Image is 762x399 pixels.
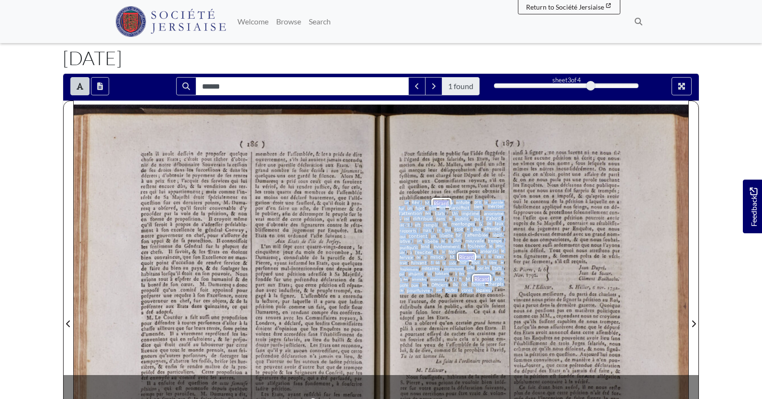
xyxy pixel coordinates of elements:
span: M. [355,173,360,179]
span: tous [431,189,439,194]
span: ouvertement [256,157,283,162]
span: On [599,166,605,171]
span: en [334,179,339,184]
span: tous [298,179,306,184]
span: Jurement [340,169,356,173]
span: marque [408,168,423,173]
span: & [223,167,225,172]
span: fyftème [399,173,414,179]
span: pour [469,189,478,194]
span: : [326,169,327,173]
span: touchant [599,177,619,183]
span: de [280,184,284,189]
span: débonnaire [174,161,199,167]
span: ni [584,150,588,155]
span: fe [292,168,296,173]
span: de [151,162,155,167]
span: entendu [343,157,361,162]
span: , [427,184,428,189]
span: ; [179,158,180,161]
span: nous [608,156,617,161]
span: déclarons [560,182,579,188]
span: , [571,161,572,166]
span: de [483,172,487,177]
span: s'ils [290,157,296,162]
span: du [418,162,422,167]
span: qui [324,179,330,184]
span: de [280,151,283,156]
span: un [488,161,493,166]
span: Pour [404,150,414,156]
span: gardé [298,173,309,179]
span: défapprobation [440,167,474,173]
span: une [572,171,579,177]
span: redoubler [406,189,428,194]
span: dûs [177,183,182,188]
span: Commiffaires [434,178,462,183]
span: l'idée [470,150,480,156]
span: d'obtenir [162,172,182,178]
span: a [329,153,330,156]
span: nous [537,177,546,182]
span: quels [141,151,151,157]
span: Un [355,163,361,169]
span: nous [609,166,618,171]
span: on [520,178,524,182]
span: le [491,172,494,177]
button: Open transcription window [91,77,109,95]
span: noms [557,161,567,166]
span: une [572,177,580,182]
span: il [155,151,158,157]
span: chofe [141,157,152,162]
span: lire [525,155,532,161]
span: parla [550,177,560,182]
span: nous [556,150,563,155]
span: rentes [233,173,246,178]
span: vendition [204,183,225,189]
span: c'étoit [184,157,195,162]
span: avoit [162,151,172,157]
span: la [227,162,230,167]
span: inconfidérément [556,166,592,171]
span: & [333,184,336,189]
span: décrets [141,172,156,178]
span: propofer [206,151,225,157]
span: non [331,169,336,173]
button: Next Match [425,77,442,95]
span: vérité [262,183,274,189]
span: Etats [167,157,177,162]
span: ont [426,173,432,178]
span: de [346,152,349,157]
img: Société Jersiaise [115,6,226,37]
span: rév [426,162,432,167]
span: qui [149,189,155,194]
span: nombre [271,167,288,173]
span: fur [462,150,468,156]
span: paflé [474,161,484,167]
span: & [190,183,193,189]
span: d'un [478,167,488,172]
span: de [217,173,221,178]
span: jamais [327,157,340,162]
span: vîmes [521,160,533,166]
span: Député [464,172,480,178]
span: les [513,183,518,188]
span: fur [342,184,348,190]
span: déclaration [298,162,319,168]
span: lui [301,157,305,162]
span: écrit [582,156,590,161]
span: les [531,166,535,171]
span: dire [353,152,360,157]
span: falariés [447,156,461,161]
span: l'in- [236,188,246,194]
span: les [241,167,247,172]
span: ) [261,139,264,149]
span: les [468,157,472,161]
span: Return to Société Jersiaise [526,3,604,11]
span: filence [319,173,333,179]
span: fixe [167,178,174,183]
span: queftion [407,184,426,190]
span: Nous [547,182,557,188]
